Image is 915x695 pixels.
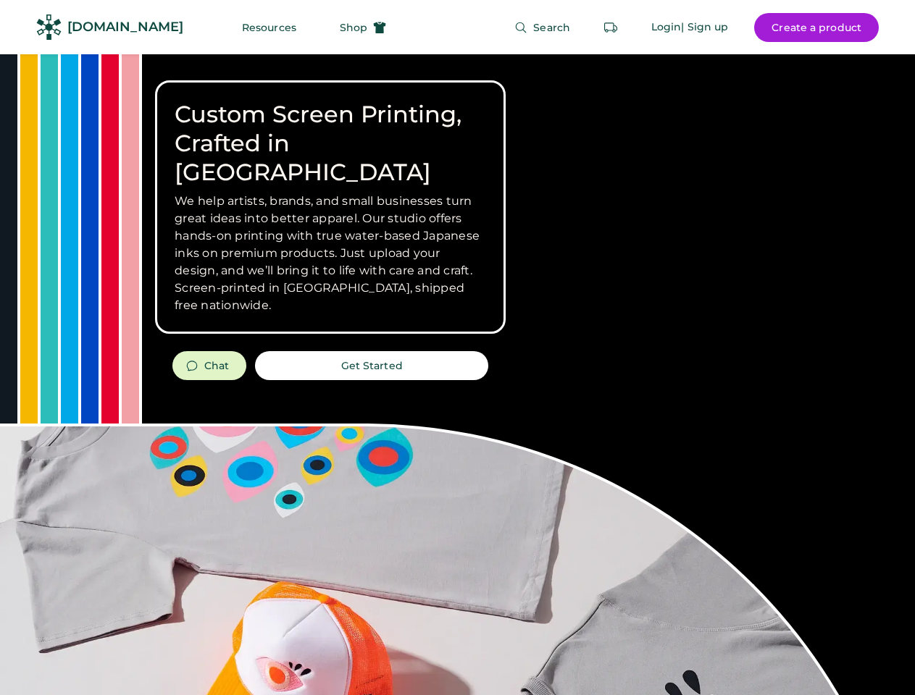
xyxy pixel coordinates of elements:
[651,20,682,35] div: Login
[36,14,62,40] img: Rendered Logo - Screens
[255,351,488,380] button: Get Started
[497,13,588,42] button: Search
[172,351,246,380] button: Chat
[340,22,367,33] span: Shop
[175,193,486,314] h3: We help artists, brands, and small businesses turn great ideas into better apparel. Our studio of...
[225,13,314,42] button: Resources
[533,22,570,33] span: Search
[175,100,486,187] h1: Custom Screen Printing, Crafted in [GEOGRAPHIC_DATA]
[681,20,728,35] div: | Sign up
[754,13,879,42] button: Create a product
[596,13,625,42] button: Retrieve an order
[322,13,404,42] button: Shop
[67,18,183,36] div: [DOMAIN_NAME]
